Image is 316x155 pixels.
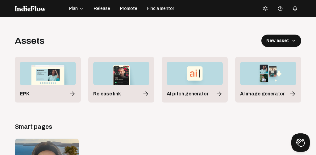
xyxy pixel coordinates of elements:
[147,6,174,12] span: Find a mentor
[65,4,88,14] button: Plan
[143,4,178,14] button: Find a mentor
[240,90,285,98] span: AI image generator
[167,62,223,85] img: AI-Pitch-Generator.png
[94,6,110,12] span: Release
[116,4,141,14] button: Promote
[261,35,301,47] button: New asset
[20,90,30,98] span: EPK
[240,62,296,85] img: AI-Image-Generator.png
[93,62,149,85] img: Release-link.png
[15,35,44,46] div: Assets
[167,90,209,98] span: AI pitch generator
[90,4,114,14] button: Release
[20,62,76,85] img: EPK.png
[15,122,301,131] div: Smart pages
[15,6,46,11] img: indieflow-logo-white.svg
[291,133,310,152] iframe: Toggle Customer Support
[93,90,121,98] span: Release link
[120,6,137,12] span: Promote
[69,6,78,12] span: Plan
